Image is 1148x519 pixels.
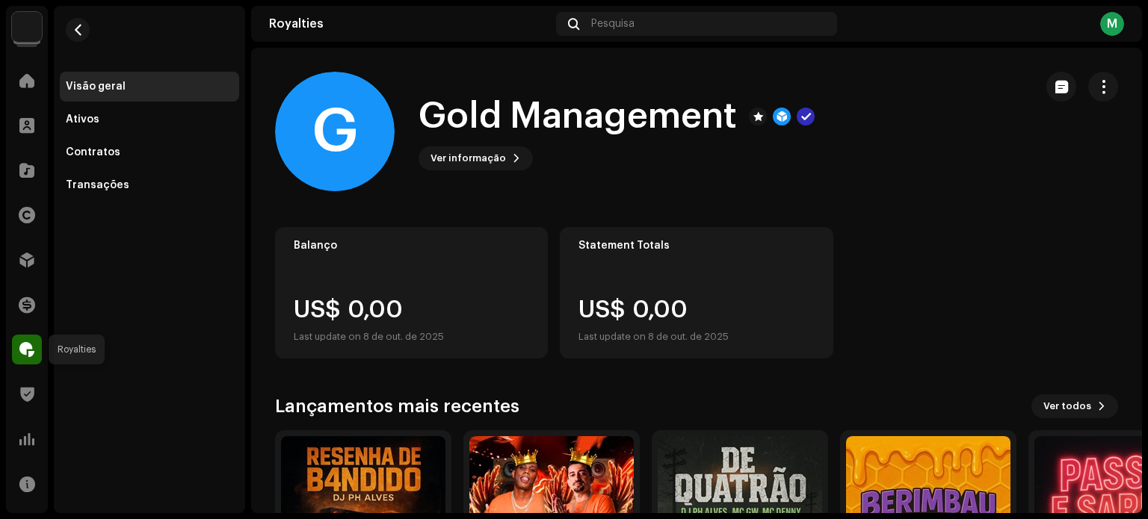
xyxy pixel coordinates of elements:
div: Last update on 8 de out. de 2025 [578,328,729,346]
div: Balanço [294,240,529,252]
button: Ver informação [419,146,533,170]
span: Ver todos [1043,391,1091,421]
span: Pesquisa [591,18,635,30]
re-o-card-value: Balanço [275,227,548,358]
span: Ver informação [430,143,506,173]
div: Last update on 8 de out. de 2025 [294,328,444,346]
div: M [1100,12,1124,36]
h3: Lançamentos mais recentes [275,394,519,418]
div: Visão geral [66,81,126,93]
img: 730b9dfe-18b5-4111-b483-f30b0c182d82 [12,12,42,42]
div: G [275,72,395,191]
re-m-nav-item: Visão geral [60,72,239,102]
div: Contratos [66,146,120,158]
re-m-nav-item: Ativos [60,105,239,134]
div: Ativos [66,114,99,125]
div: Transações [66,179,129,191]
button: Ver todos [1031,394,1118,418]
div: Statement Totals [578,240,814,252]
re-o-card-value: Statement Totals [560,227,833,358]
div: Royalties [269,18,550,30]
re-m-nav-item: Transações [60,170,239,200]
h1: Gold Management [419,93,737,140]
re-m-nav-item: Contratos [60,137,239,167]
